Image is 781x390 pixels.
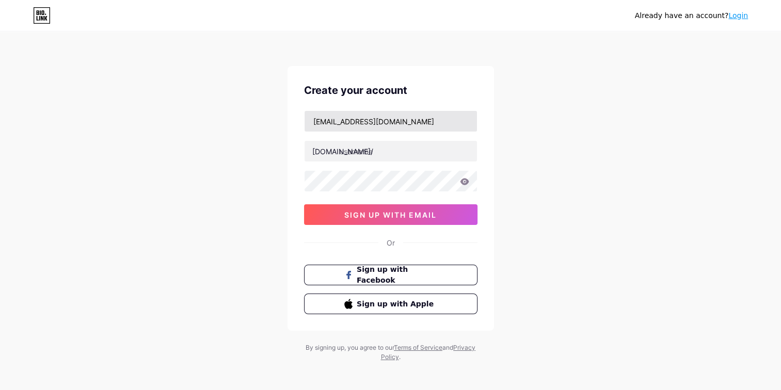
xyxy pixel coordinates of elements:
[304,204,477,225] button: sign up with email
[304,83,477,98] div: Create your account
[312,146,373,157] div: [DOMAIN_NAME]/
[305,111,477,132] input: Email
[304,265,477,285] button: Sign up with Facebook
[635,10,748,21] div: Already have an account?
[344,210,437,219] span: sign up with email
[387,237,395,248] div: Or
[357,264,437,286] span: Sign up with Facebook
[728,11,748,20] a: Login
[305,141,477,161] input: username
[357,299,437,310] span: Sign up with Apple
[304,294,477,314] button: Sign up with Apple
[394,344,442,351] a: Terms of Service
[303,343,479,362] div: By signing up, you agree to our and .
